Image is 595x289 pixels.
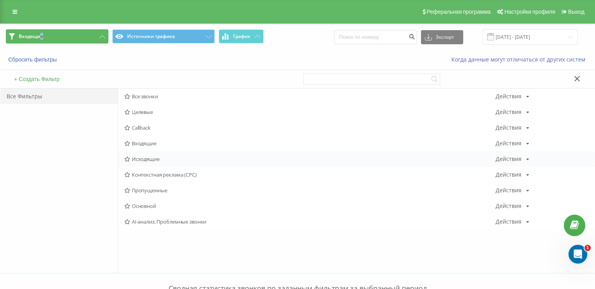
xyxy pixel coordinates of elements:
span: Контекстная реклама (CPC) [124,172,496,177]
div: Действия [496,94,521,99]
div: Действия [496,219,521,224]
div: Все Фильтры [0,89,118,104]
span: Основной [124,203,496,209]
span: 1 [584,245,591,251]
span: Настройки профиля [504,9,555,15]
span: Входящие [19,33,43,40]
span: Реферальная программа [426,9,491,15]
div: Действия [496,141,521,146]
button: Источники трафика [112,29,215,43]
button: + Создать Фильтр [12,76,62,83]
div: Действия [496,109,521,115]
div: Действия [496,125,521,130]
div: Действия [496,203,521,209]
button: Сбросить фильтры [6,56,61,63]
input: Поиск по номеру [334,30,417,44]
button: Входящие [6,29,108,43]
span: Исходящие [124,156,496,162]
span: График [233,34,250,39]
span: AI-анализ. Проблемные звонки [124,219,496,224]
button: График [219,29,264,43]
span: Все звонки [124,94,496,99]
iframe: Intercom live chat [568,245,587,264]
span: Входящие [124,141,496,146]
span: Callback [124,125,496,130]
span: Пропущенные [124,188,496,193]
div: Действия [496,156,521,162]
div: Действия [496,188,521,193]
a: Когда данные могут отличаться от других систем [451,56,589,63]
span: Выход [568,9,584,15]
button: Экспорт [421,30,463,44]
div: Действия [496,172,521,177]
span: Целевые [124,109,496,115]
button: Закрыть [572,75,583,83]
